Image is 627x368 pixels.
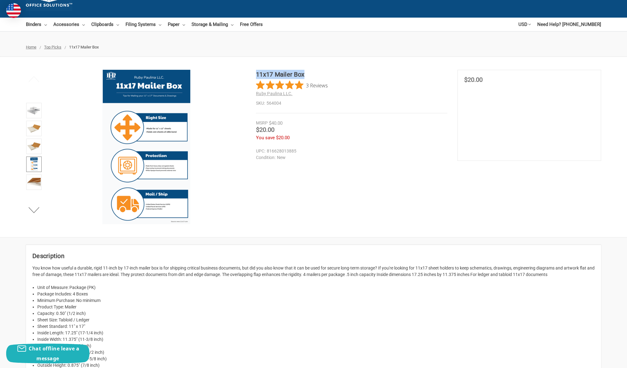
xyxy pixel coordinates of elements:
a: Ruby Paulina LLC. [256,91,292,96]
span: Chat offline leave a message [29,345,79,362]
button: Rated 5 out of 5 stars from 3 reviews. Jump to reviews. [256,81,328,90]
li: Product Type: Mailer [37,304,595,310]
dt: UPC: [256,148,265,154]
img: 11x17 Mailer Box [27,175,41,189]
iframe: Google Customer Reviews [576,351,627,368]
img: 11x17 Mailer Box [30,157,38,171]
button: Next [25,204,43,216]
img: 11x17 Mailer Box [27,122,41,135]
dt: SKU: [256,100,265,107]
button: Chat offline leave a message [6,344,89,363]
h1: 11x17 Mailer Box [256,70,447,79]
li: Outside Length: 17.5" (17-1/2 inch) [37,349,595,356]
li: Minimum Purchase: No minimum [37,297,595,304]
span: You save [256,135,275,140]
a: Storage & Mailing [192,18,233,31]
div: MSRP [256,120,268,126]
span: $20.00 [256,126,274,133]
li: Inside Width: 11.375" (11-3/8 inch) [37,336,595,343]
img: 11x17 Mailer Box [69,70,223,224]
dd: 816628013885 [256,148,444,154]
button: Previous [25,73,43,85]
img: 11x17 Mailer Box [27,104,41,117]
a: Need Help? [PHONE_NUMBER] [537,18,601,31]
span: $20.00 [464,76,483,83]
dd: 564004 [256,100,447,107]
a: Free Offers [240,18,263,31]
h2: Description [32,251,595,261]
a: Filing Systems [126,18,161,31]
a: Binders [26,18,47,31]
li: Sheet Standard: 11" x 17" [37,323,595,330]
a: USD [518,18,531,31]
img: 11x17 White Mailer box shown with 11" x 17" paper [27,140,41,153]
a: Accessories [53,18,85,31]
a: Paper [168,18,185,31]
span: 3 Reviews [306,81,328,90]
li: Package Includes: 4 Boxes [37,291,595,297]
p: You know how useful a durable, rigid 11-inch by 17-inch mailer box is for shipping critical busin... [32,265,595,278]
span: $40.00 [269,120,283,126]
li: Outside Width: 11.625" (11-5/8 inch) [37,356,595,362]
img: duty and tax information for United States [6,3,21,18]
li: Capacity: 0.50" (1/2 inch) [37,310,595,317]
li: Inside Length: 17.25" (17-1/4 inch) [37,330,595,336]
dt: Condition: [256,154,275,161]
span: $20.00 [276,135,290,140]
li: Inside Height: 0.5" (1/2 inch) [37,343,595,349]
a: Home [26,45,36,49]
a: Top Picks [44,45,61,49]
span: 11x17 Mailer Box [69,45,99,49]
li: Unit of Measure: Package (PK) [37,284,595,291]
li: Sheet Size: Tabloid / Ledger [37,317,595,323]
a: Clipboards [91,18,119,31]
dd: New [256,154,444,161]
